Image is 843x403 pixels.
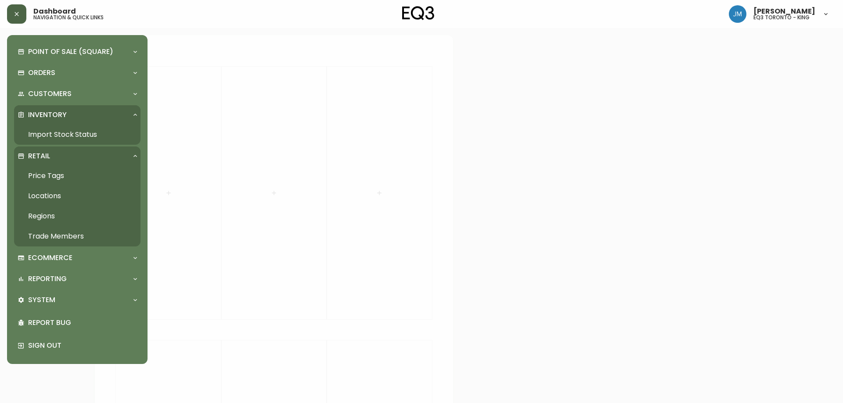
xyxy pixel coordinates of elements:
[14,105,140,125] div: Inventory
[402,6,435,20] img: logo
[14,226,140,246] a: Trade Members
[14,42,140,61] div: Point of Sale (Square)
[14,146,140,166] div: Retail
[753,8,815,15] span: [PERSON_NAME]
[28,274,67,284] p: Reporting
[14,206,140,226] a: Regions
[14,84,140,103] div: Customers
[28,47,113,57] p: Point of Sale (Square)
[14,125,140,145] a: Import Stock Status
[14,269,140,289] div: Reporting
[28,341,137,350] p: Sign Out
[14,248,140,267] div: Ecommerce
[33,8,76,15] span: Dashboard
[33,15,104,20] h5: navigation & quick links
[14,166,140,186] a: Price Tags
[28,110,67,120] p: Inventory
[753,15,810,20] h5: eq3 toronto - king
[28,253,72,263] p: Ecommerce
[28,89,72,99] p: Customers
[28,151,50,161] p: Retail
[729,5,746,23] img: b88646003a19a9f750de19192e969c24
[28,318,137,328] p: Report Bug
[28,295,55,305] p: System
[14,290,140,310] div: System
[14,186,140,206] a: Locations
[14,334,140,357] div: Sign Out
[14,63,140,82] div: Orders
[14,311,140,334] div: Report Bug
[28,68,55,78] p: Orders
